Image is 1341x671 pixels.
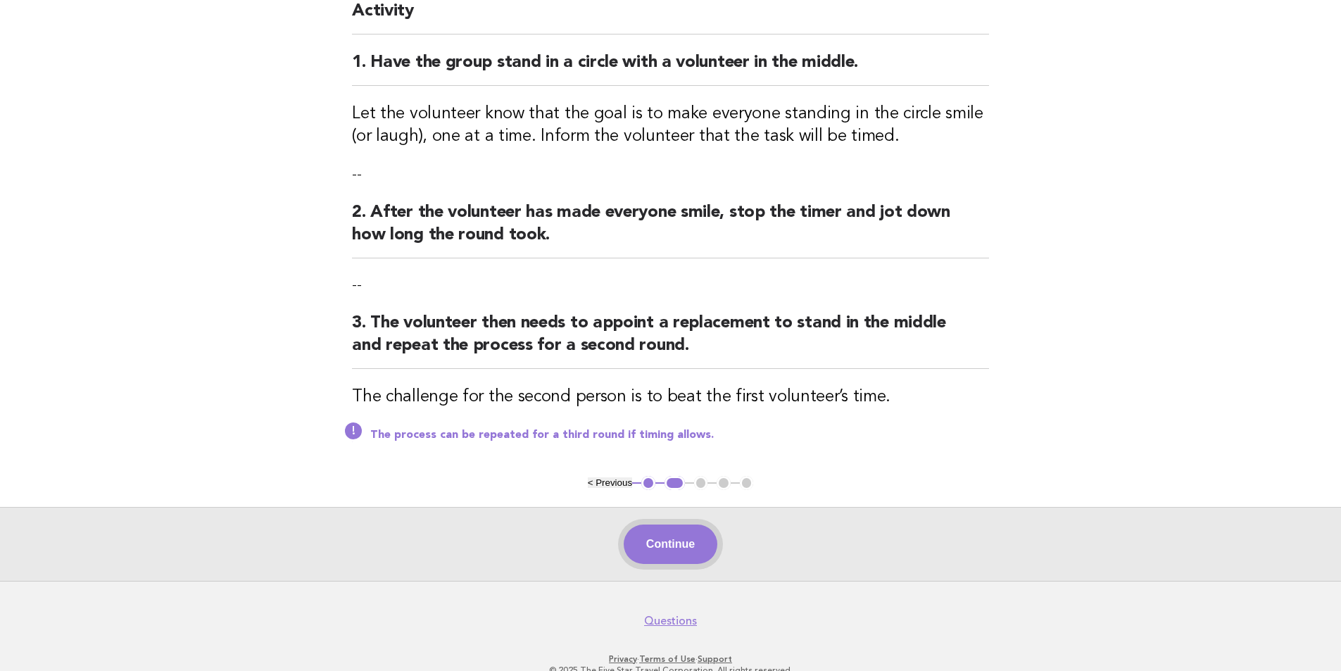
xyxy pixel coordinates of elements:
h3: The challenge for the second person is to beat the first volunteer’s time. [352,386,989,408]
button: 2 [665,476,685,490]
a: Support [698,654,732,664]
h2: 1. Have the group stand in a circle with a volunteer in the middle. [352,51,989,86]
p: · · [240,653,1102,665]
h2: 2. After the volunteer has made everyone smile, stop the timer and jot down how long the round took. [352,201,989,258]
button: < Previous [588,477,632,488]
p: The process can be repeated for a third round if timing allows. [370,428,989,442]
a: Terms of Use [639,654,695,664]
a: Questions [644,614,697,628]
p: -- [352,165,989,184]
button: Continue [624,525,717,564]
button: 1 [641,476,655,490]
a: Privacy [609,654,637,664]
h3: Let the volunteer know that the goal is to make everyone standing in the circle smile (or laugh),... [352,103,989,148]
p: -- [352,275,989,295]
h2: 3. The volunteer then needs to appoint a replacement to stand in the middle and repeat the proces... [352,312,989,369]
